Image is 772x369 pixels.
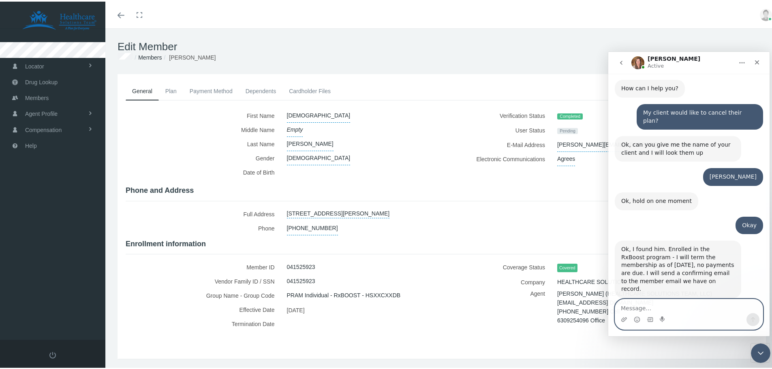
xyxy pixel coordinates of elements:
label: Agent [448,288,551,320]
span: [PHONE_NUMBER] Cell [557,304,620,316]
label: First Name [126,107,281,121]
span: [PERSON_NAME] [287,135,334,149]
label: Group Name - Group Code [126,287,281,301]
a: Payment Method [183,81,239,98]
a: Dependents [239,81,283,98]
span: [PHONE_NUMBER] [287,220,338,234]
span: 041525923 [287,258,315,272]
a: [STREET_ADDRESS][PERSON_NAME] [287,205,390,217]
label: Last Name [126,135,281,149]
span: [DEMOGRAPHIC_DATA] [287,107,351,121]
span: Agrees [557,150,575,164]
h4: Phone and Address [126,185,758,194]
label: User Status [448,122,551,136]
h1: Edit Member [118,39,766,51]
label: Gender [126,149,281,164]
a: Members [138,53,162,59]
label: Coverage Status [448,258,551,273]
iframe: Intercom live chat [751,342,770,361]
span: Compensation [25,121,62,136]
span: [EMAIL_ADDRESS][DOMAIN_NAME] [557,295,653,307]
span: Agent Profile [25,105,58,120]
a: General [126,81,159,99]
span: Covered [557,262,577,271]
span: [PERSON_NAME][EMAIL_ADDRESS][DOMAIN_NAME] [557,136,700,150]
label: Termination Date [126,315,281,333]
label: Middle Name [126,121,281,135]
a: Plan [159,81,183,98]
iframe: Intercom live chat [608,50,770,335]
span: 041525923 [287,273,315,286]
h4: Enrollment information [126,238,758,247]
label: E-Mail Address [448,136,551,150]
label: Effective Date [126,301,281,315]
span: Empty [287,121,303,135]
span: [DEMOGRAPHIC_DATA] [287,149,351,164]
span: [PERSON_NAME] (HEALTHCARE SOLUTIONS TEAM, LLC) [557,286,712,298]
span: PRAM Individual - RxBOOST - HSXXCXXDB [287,287,401,301]
label: Verification Status [448,107,551,122]
span: HEALTHCARE SOLUTIONS TEAM, LLC [557,273,660,287]
span: [PERSON_NAME] [169,53,216,59]
span: Members [25,89,49,104]
label: Member ID [126,258,281,273]
label: Vendor Family ID / SSN [126,273,281,287]
span: [DATE] [287,303,305,315]
label: Company [448,273,551,288]
span: Completed [557,112,583,118]
span: 6309254096 Office [557,313,605,325]
label: Electronic Communications [448,150,551,164]
label: Full Address [126,205,281,220]
a: Cardholder Files [282,81,337,98]
span: Drug Lookup [25,73,58,88]
img: user-placeholder.jpg [760,7,772,19]
span: Locator [25,57,44,73]
img: HEALTHCARE SOLUTIONS TEAM, LLC [11,9,108,29]
span: Pending [557,126,578,133]
label: Phone [126,220,281,234]
label: Date of Birth [126,164,281,180]
span: Help [25,137,37,152]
